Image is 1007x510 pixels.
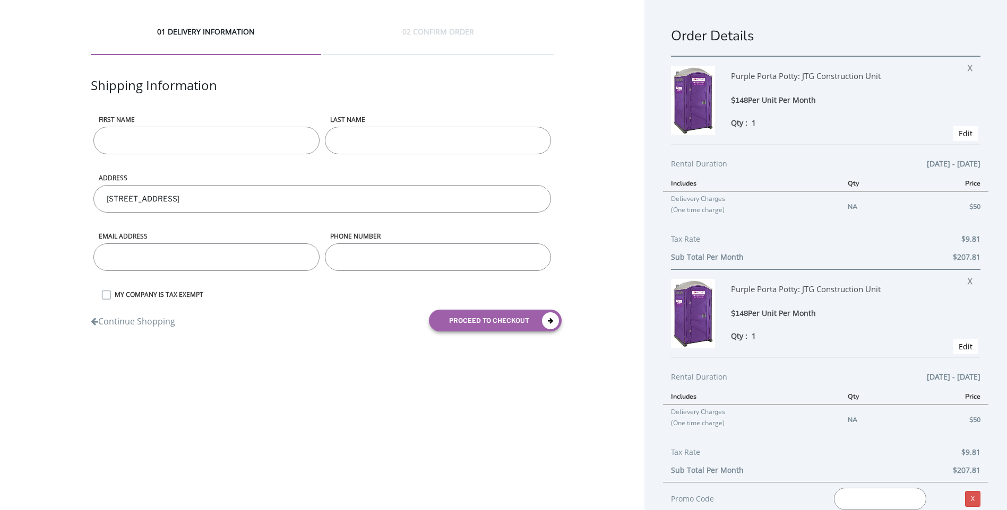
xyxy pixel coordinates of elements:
[953,465,980,475] b: $207.81
[671,27,980,45] h1: Order Details
[325,115,551,124] label: LAST NAME
[91,310,175,328] a: Continue Shopping
[959,341,972,351] a: Edit
[731,66,938,94] div: Purple Porta Potty: JTG Construction Unit
[953,252,980,262] b: $207.81
[671,204,832,215] p: (One time charge)
[968,272,978,286] span: X
[663,175,840,191] th: Includes
[731,94,938,107] div: $148
[671,252,744,262] b: Sub Total Per Month
[840,389,909,405] th: Qty
[663,405,840,435] td: Delievery Charges
[663,389,840,405] th: Includes
[965,468,1007,510] button: Live Chat
[840,175,909,191] th: Qty
[671,417,832,428] p: (One time charge)
[671,157,980,175] div: Rental Duration
[909,405,988,435] td: $50
[927,157,980,170] span: [DATE] - [DATE]
[109,290,554,299] label: MY COMPANY IS TAX EXEMPT
[840,191,909,222] td: NA
[909,175,988,191] th: Price
[959,128,972,138] a: Edit
[323,27,554,55] div: 02 CONFIRM ORDER
[325,232,551,241] label: phone number
[731,117,938,128] div: Qty :
[909,191,988,222] td: $50
[927,371,980,383] span: [DATE] - [DATE]
[909,389,988,405] th: Price
[671,446,980,464] div: Tax Rate
[840,405,909,435] td: NA
[731,330,938,341] div: Qty :
[752,118,756,128] span: 1
[671,493,817,505] div: Promo Code
[91,76,554,115] div: Shipping Information
[671,233,980,251] div: Tax Rate
[91,27,321,55] div: 01 DELIVERY INFORMATION
[748,308,816,318] span: Per Unit Per Month
[752,331,756,341] span: 1
[671,371,980,389] div: Rental Duration
[429,310,562,331] button: proceed to checkout
[968,59,978,73] span: X
[663,191,840,222] td: Delievery Charges
[961,446,980,459] span: $9.81
[731,279,938,307] div: Purple Porta Potty: JTG Construction Unit
[93,232,320,241] label: Email address
[671,465,744,475] b: Sub Total Per Month
[961,233,980,245] span: $9.81
[731,307,938,320] div: $148
[93,115,320,124] label: First name
[748,95,816,105] span: Per Unit Per Month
